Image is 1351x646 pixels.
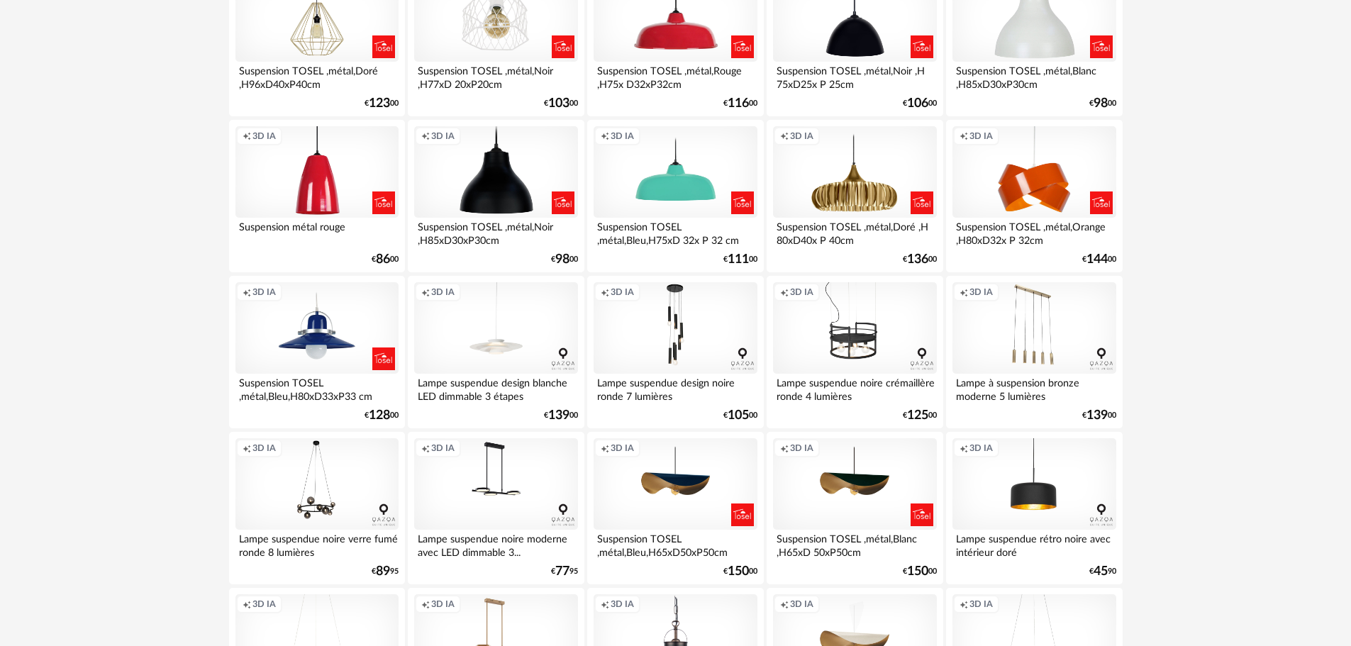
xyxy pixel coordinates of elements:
a: Creation icon 3D IA Suspension TOSEL ,métal,Bleu,H80xD33xP33 cm €12800 [229,276,405,429]
span: 3D IA [790,286,813,298]
div: Lampe à suspension bronze moderne 5 lumières [952,374,1116,402]
div: € 00 [365,411,399,421]
span: 3D IA [790,442,813,454]
span: 3D IA [431,442,455,454]
span: Creation icon [780,130,789,142]
span: 139 [1086,411,1108,421]
div: Suspension TOSEL ,métal,Noir ,H 75xD25x P 25cm [773,62,936,90]
span: 123 [369,99,390,108]
span: Creation icon [601,442,609,454]
a: Creation icon 3D IA Suspension TOSEL ,métal,Noir ,H85xD30xP30cm €9800 [408,120,584,273]
div: € 00 [903,255,937,264]
span: 3D IA [252,286,276,298]
span: 3D IA [431,286,455,298]
span: 111 [728,255,749,264]
span: 45 [1094,567,1108,577]
div: Suspension TOSEL ,métal,Orange ,H80xD32x P 32cm [952,218,1116,246]
span: Creation icon [780,598,789,610]
span: Creation icon [960,130,968,142]
span: 3D IA [252,598,276,610]
span: 3D IA [969,598,993,610]
div: Lampe suspendue noire moderne avec LED dimmable 3... [414,530,577,558]
div: Suspension TOSEL ,métal,Blanc ,H65xD 50xP50cm [773,530,936,558]
span: Creation icon [601,130,609,142]
div: Suspension TOSEL ,métal,Noir ,H77xD 20xP20cm [414,62,577,90]
div: Lampe suspendue design blanche LED dimmable 3 étapes [414,374,577,402]
div: Suspension TOSEL ,métal,Bleu,H65xD50xP50cm [594,530,757,558]
div: Suspension métal rouge [235,218,399,246]
a: Creation icon 3D IA Lampe suspendue noire verre fumé ronde 8 lumières €8995 [229,432,405,585]
div: € 00 [903,99,937,108]
span: Creation icon [960,286,968,298]
a: Creation icon 3D IA Lampe suspendue design blanche LED dimmable 3 étapes €13900 [408,276,584,429]
span: Creation icon [780,442,789,454]
span: 136 [907,255,928,264]
span: Creation icon [421,130,430,142]
div: Lampe suspendue noire verre fumé ronde 8 lumières [235,530,399,558]
div: Suspension TOSEL ,métal,Blanc ,H85xD30xP30cm [952,62,1116,90]
span: 3D IA [969,442,993,454]
span: 3D IA [431,130,455,142]
div: € 00 [551,255,578,264]
div: € 95 [551,567,578,577]
a: Creation icon 3D IA Lampe suspendue design noire ronde 7 lumières €10500 [587,276,763,429]
span: 3D IA [611,442,634,454]
a: Creation icon 3D IA Lampe à suspension bronze moderne 5 lumières €13900 [946,276,1122,429]
div: Lampe suspendue rétro noire avec intérieur doré [952,530,1116,558]
div: Suspension TOSEL ,métal,Bleu,H80xD33xP33 cm [235,374,399,402]
span: 3D IA [969,286,993,298]
span: 3D IA [611,130,634,142]
div: € 00 [723,255,757,264]
span: 103 [548,99,569,108]
span: Creation icon [421,442,430,454]
span: 105 [728,411,749,421]
div: Lampe suspendue design noire ronde 7 lumières [594,374,757,402]
div: € 00 [903,567,937,577]
div: € 00 [372,255,399,264]
span: Creation icon [780,286,789,298]
span: Creation icon [601,286,609,298]
div: € 00 [1089,99,1116,108]
span: 116 [728,99,749,108]
div: € 00 [544,411,578,421]
span: 3D IA [431,598,455,610]
span: Creation icon [243,286,251,298]
div: € 95 [372,567,399,577]
div: Suspension TOSEL ,métal,Noir ,H85xD30xP30cm [414,218,577,246]
span: Creation icon [243,442,251,454]
a: Creation icon 3D IA Lampe suspendue noire moderne avec LED dimmable 3... €7795 [408,432,584,585]
span: 98 [1094,99,1108,108]
span: Creation icon [601,598,609,610]
span: 3D IA [252,442,276,454]
div: Suspension TOSEL ,métal,Doré ,H 80xD40x P 40cm [773,218,936,246]
span: 150 [907,567,928,577]
span: 3D IA [790,130,813,142]
div: Suspension TOSEL ,métal,Doré ,H96xD40xP40cm [235,62,399,90]
span: 77 [555,567,569,577]
span: Creation icon [243,130,251,142]
a: Creation icon 3D IA Suspension métal rouge €8600 [229,120,405,273]
span: 89 [376,567,390,577]
span: 128 [369,411,390,421]
div: Suspension TOSEL ,métal,Rouge ,H75x D32xP32cm [594,62,757,90]
a: Creation icon 3D IA Suspension TOSEL ,métal,Bleu,H65xD50xP50cm €15000 [587,432,763,585]
a: Creation icon 3D IA Lampe suspendue rétro noire avec intérieur doré €4590 [946,432,1122,585]
div: € 00 [723,99,757,108]
span: Creation icon [421,286,430,298]
div: Suspension TOSEL ,métal,Bleu,H75xD 32x P 32 cm [594,218,757,246]
span: 3D IA [790,598,813,610]
a: Creation icon 3D IA Suspension TOSEL ,métal,Blanc ,H65xD 50xP50cm €15000 [767,432,943,585]
span: 150 [728,567,749,577]
span: Creation icon [243,598,251,610]
div: € 00 [723,567,757,577]
span: 139 [548,411,569,421]
div: € 00 [1082,255,1116,264]
div: € 00 [903,411,937,421]
span: 144 [1086,255,1108,264]
div: € 90 [1089,567,1116,577]
div: € 00 [544,99,578,108]
a: Creation icon 3D IA Lampe suspendue noire crémaillère ronde 4 lumières €12500 [767,276,943,429]
a: Creation icon 3D IA Suspension TOSEL ,métal,Orange ,H80xD32x P 32cm €14400 [946,120,1122,273]
span: 3D IA [611,598,634,610]
span: 3D IA [252,130,276,142]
